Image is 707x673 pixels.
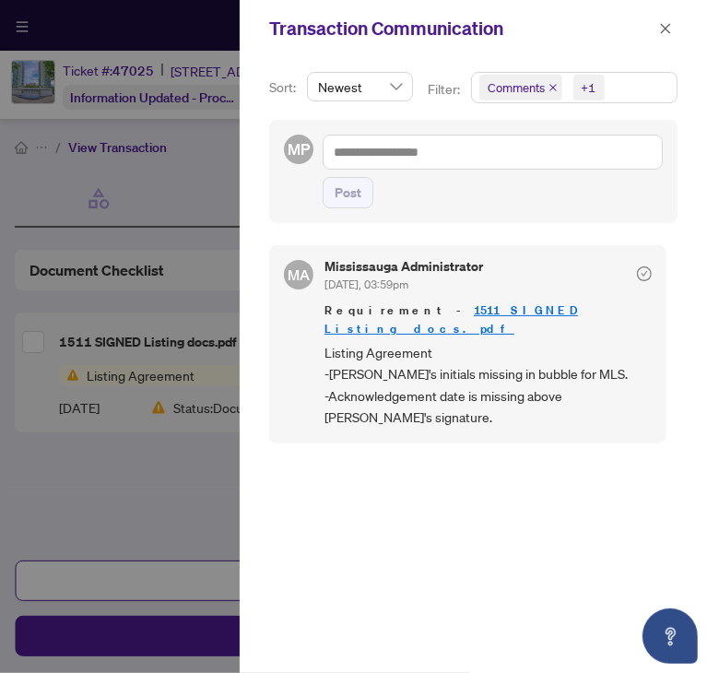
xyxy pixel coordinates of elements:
span: close [659,22,672,35]
span: MP [288,137,310,161]
span: Listing Agreement -[PERSON_NAME]'s initials missing in bubble for MLS. -Acknowledgement date is m... [324,342,652,429]
div: +1 [582,78,596,97]
span: Comments [488,78,545,97]
div: Transaction Communication [269,15,654,42]
span: [DATE], 03:59pm [324,277,408,291]
button: Open asap [642,608,698,664]
span: Requirement - [324,301,652,338]
h5: Mississauga Administrator [324,260,483,273]
span: MA [288,264,310,286]
span: close [548,83,558,92]
p: Sort: [269,77,300,98]
p: Filter: [428,79,463,100]
span: Newest [318,73,402,100]
span: check-circle [637,266,652,281]
span: Comments [479,75,562,100]
button: Post [323,177,373,208]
